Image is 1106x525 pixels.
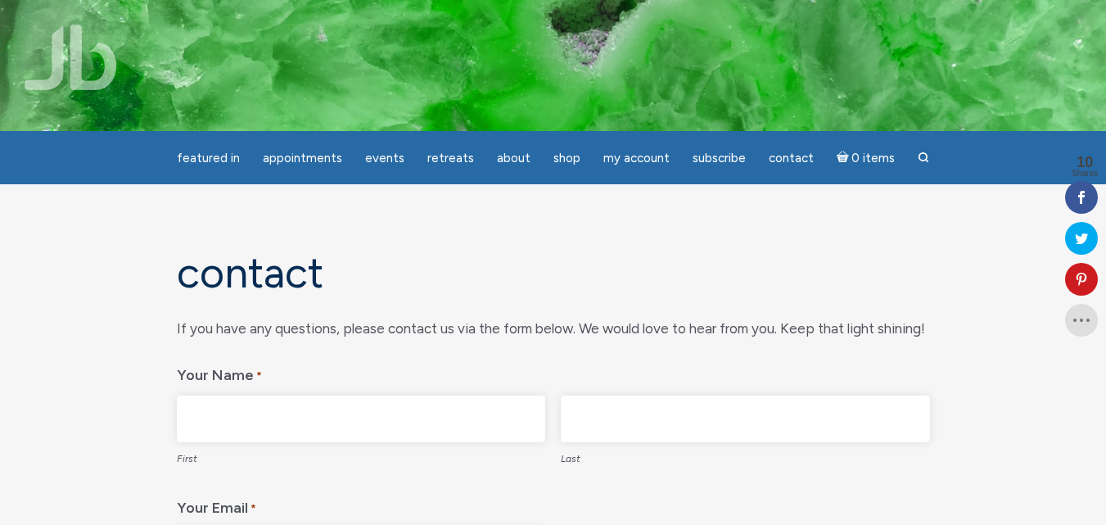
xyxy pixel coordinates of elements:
[177,151,240,165] span: featured in
[683,143,756,174] a: Subscribe
[418,143,484,174] a: Retreats
[851,152,895,165] span: 0 items
[427,151,474,165] span: Retreats
[177,316,930,342] div: If you have any questions, please contact us via the form below. We would love to hear from you. ...
[253,143,352,174] a: Appointments
[1072,155,1098,170] span: 10
[177,442,546,472] label: First
[25,25,117,90] img: Jamie Butler. The Everyday Medium
[827,141,905,174] a: Cart0 items
[594,143,679,174] a: My Account
[544,143,590,174] a: Shop
[263,151,342,165] span: Appointments
[177,355,930,390] legend: Your Name
[355,143,414,174] a: Events
[1072,170,1098,178] span: Shares
[487,143,540,174] a: About
[365,151,404,165] span: Events
[769,151,814,165] span: Contact
[561,442,930,472] label: Last
[693,151,746,165] span: Subscribe
[759,143,824,174] a: Contact
[177,487,256,523] label: Your Email
[167,143,250,174] a: featured in
[603,151,670,165] span: My Account
[497,151,530,165] span: About
[177,250,930,296] h1: Contact
[837,151,852,165] i: Cart
[553,151,580,165] span: Shop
